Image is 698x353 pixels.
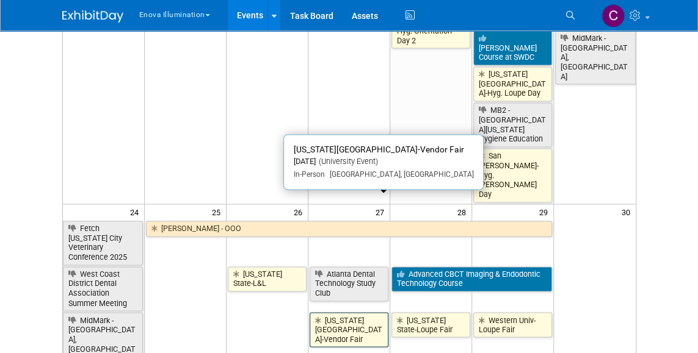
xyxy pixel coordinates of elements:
[129,204,144,219] span: 24
[555,30,636,85] a: MidMark - [GEOGRAPHIC_DATA], [GEOGRAPHIC_DATA]
[310,312,388,347] a: [US_STATE][GEOGRAPHIC_DATA]-Vendor Fair
[538,204,553,219] span: 29
[316,157,378,166] span: (University Event)
[228,266,307,291] a: [US_STATE] State-L&L
[473,312,552,337] a: Western Univ-Loupe Fair
[146,221,552,237] a: [PERSON_NAME] - OOO
[374,204,390,219] span: 27
[293,204,308,219] span: 26
[63,266,144,311] a: West Coast District Dental Association Summer Meeting
[211,204,226,219] span: 25
[62,10,123,23] img: ExhibitDay
[602,4,625,27] img: Coley McClendon
[620,204,636,219] span: 30
[456,204,471,219] span: 28
[473,102,552,147] a: MB2 - [GEOGRAPHIC_DATA][US_STATE] Hygiene Education
[63,221,144,265] a: Fetch [US_STATE] City Veterinary Conference 2025
[310,266,388,301] a: Atlanta Dental Technology Study Club
[294,170,325,179] span: In-Person
[473,30,552,65] a: [PERSON_NAME] Course at SWDC
[325,170,473,179] span: [GEOGRAPHIC_DATA], [GEOGRAPHIC_DATA]
[294,144,464,154] span: [US_STATE][GEOGRAPHIC_DATA]-Vendor Fair
[473,66,552,101] a: [US_STATE][GEOGRAPHIC_DATA]-Hyg. Loupe Day
[294,157,473,167] div: [DATE]
[391,312,470,337] a: [US_STATE] State-Loupe Fair
[473,148,552,202] a: San [PERSON_NAME]-Hyg. [PERSON_NAME] Day
[391,266,552,291] a: Advanced CBCT Imaging & Endodontic Technology Course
